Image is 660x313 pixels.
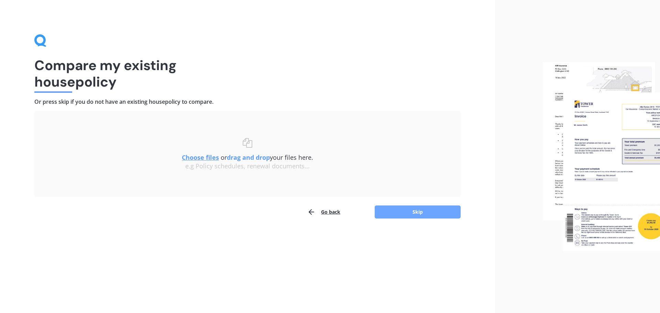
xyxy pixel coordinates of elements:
[34,98,461,105] h4: Or press skip if you do not have an existing house policy to compare.
[34,57,461,90] h1: Compare my existing house policy
[182,153,219,161] u: Choose files
[182,153,313,161] span: or your files here.
[307,205,340,219] button: Go back
[48,163,447,170] div: e.g Policy schedules, renewal documents...
[375,205,461,219] button: Skip
[227,153,270,161] b: drag and drop
[543,62,660,251] img: files.webp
